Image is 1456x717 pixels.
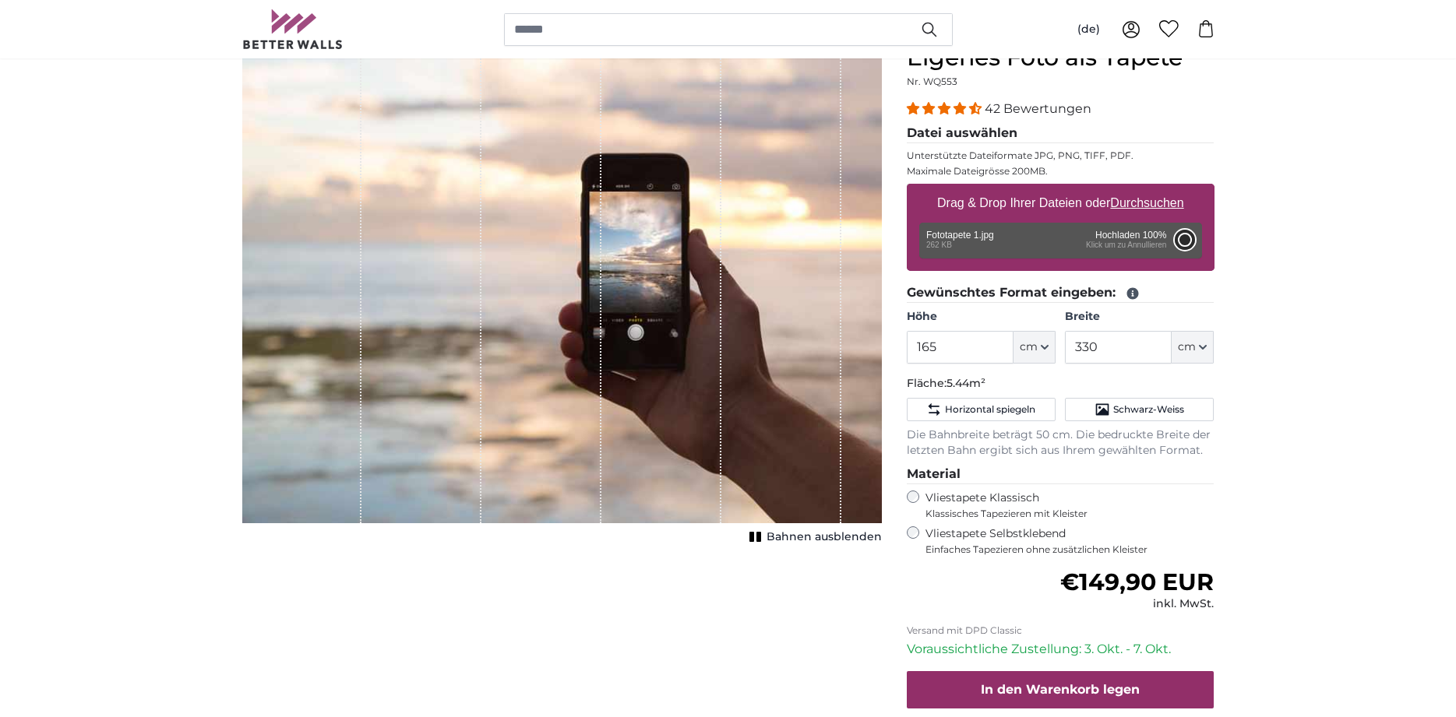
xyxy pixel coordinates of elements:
p: Versand mit DPD Classic [907,624,1215,637]
span: 42 Bewertungen [985,101,1091,116]
span: Klassisches Tapezieren mit Kleister [925,508,1201,520]
button: Bahnen ausblenden [745,526,882,548]
button: cm [1172,331,1214,364]
span: Einfaches Tapezieren ohne zusätzlichen Kleister [925,543,1215,556]
label: Höhe [907,309,1056,325]
p: Die Bahnbreite beträgt 50 cm. Die bedruckte Breite der letzten Bahn ergibt sich aus Ihrem gewählt... [907,427,1215,459]
div: 1 of 1 [242,44,882,548]
button: Horizontal spiegeln [907,398,1056,421]
span: Schwarz-Weiss [1113,403,1184,416]
legend: Datei auswählen [907,124,1215,143]
span: cm [1178,339,1196,355]
p: Voraussichtliche Zustellung: 3. Okt. - 7. Okt. [907,640,1215,659]
span: In den Warenkorb legen [981,682,1140,697]
button: (de) [1065,16,1112,44]
p: Fläche: [907,376,1215,392]
u: Durchsuchen [1110,196,1183,209]
button: cm [1014,331,1056,364]
span: €149,90 EUR [1060,568,1214,596]
label: Vliestapete Selbstklebend [925,526,1215,556]
span: cm [1020,339,1038,355]
legend: Gewünschtes Format eingeben: [907,283,1215,303]
span: 5.44m² [947,376,985,390]
span: Nr. WQ553 [907,76,957,87]
p: Unterstützte Dateiformate JPG, PNG, TIFF, PDF. [907,149,1215,162]
img: Betterwalls [242,9,344,49]
legend: Material [907,465,1215,484]
div: inkl. MwSt. [1060,596,1214,612]
span: Bahnen ausblenden [767,529,882,545]
span: Horizontal spiegeln [945,403,1035,416]
button: In den Warenkorb legen [907,671,1215,708]
label: Drag & Drop Ihrer Dateien oder [931,188,1190,219]
label: Vliestapete Klassisch [925,490,1201,520]
label: Breite [1065,309,1214,325]
button: Schwarz-Weiss [1065,398,1214,421]
p: Maximale Dateigrösse 200MB. [907,165,1215,177]
span: 4.38 stars [907,101,985,116]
